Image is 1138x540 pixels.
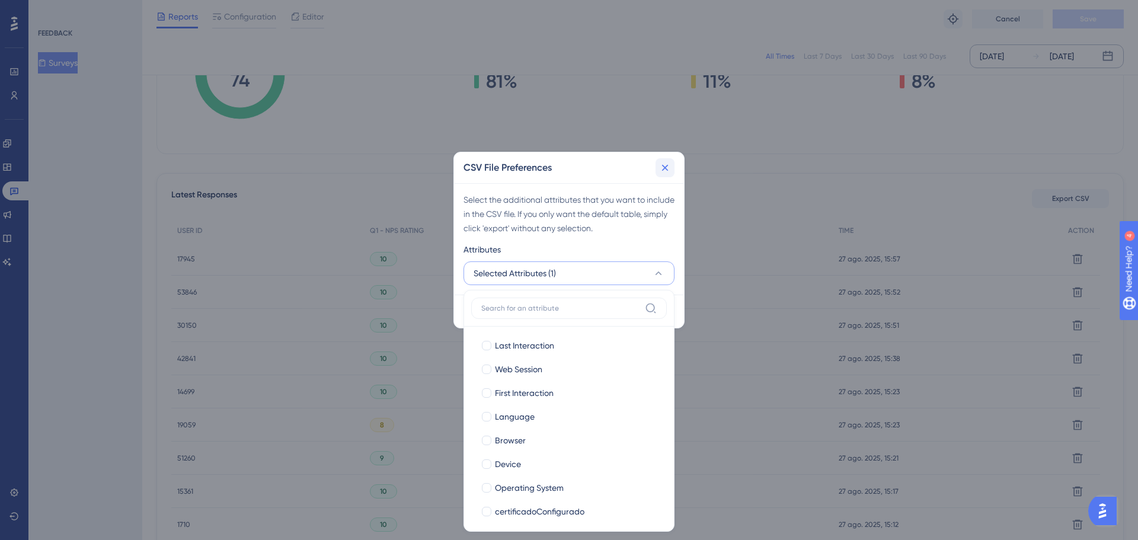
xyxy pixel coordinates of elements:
span: Device [495,457,521,471]
iframe: UserGuiding AI Assistant Launcher [1088,493,1124,529]
span: First Interaction [495,386,554,400]
span: Selected Attributes (1) [474,266,556,280]
span: Browser [495,433,526,448]
span: Attributes [463,242,501,257]
span: Web Session [495,362,542,376]
span: Language [495,410,535,424]
div: Select the additional attributes that you want to include in the CSV file. If you only want the d... [463,193,675,235]
span: Need Help? [28,3,74,17]
input: Search for an attribute [481,303,640,313]
span: Operating System [495,481,564,495]
div: 4 [82,6,86,15]
span: certificadoConfigurado [495,504,584,519]
span: Last Interaction [495,338,554,353]
h2: CSV File Preferences [463,161,552,175]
